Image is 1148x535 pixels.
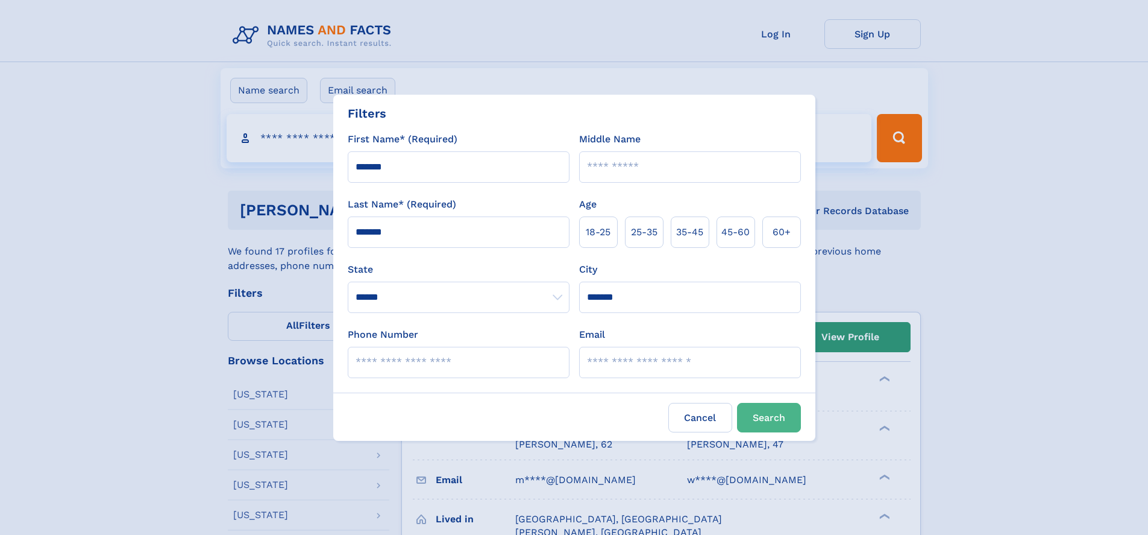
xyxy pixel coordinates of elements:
div: Filters [348,104,386,122]
label: Email [579,328,605,342]
label: Phone Number [348,328,418,342]
span: 35‑45 [676,225,703,239]
label: Cancel [668,403,732,432]
span: 25‑35 [631,225,657,239]
span: 18‑25 [586,225,610,239]
label: Last Name* (Required) [348,197,456,212]
span: 60+ [773,225,791,239]
label: State [348,262,569,277]
button: Search [737,403,801,432]
label: Middle Name [579,132,641,147]
span: 45‑60 [721,225,750,239]
label: Age [579,197,597,212]
label: City [579,262,597,277]
label: First Name* (Required) [348,132,457,147]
